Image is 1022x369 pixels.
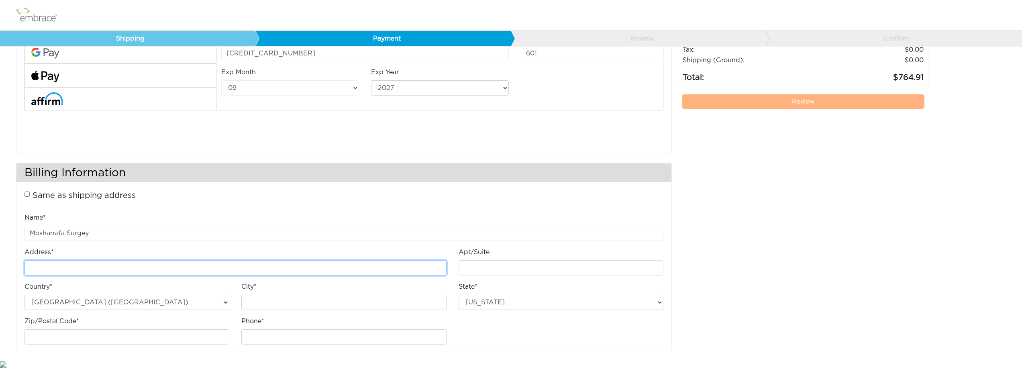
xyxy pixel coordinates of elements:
td: Tax: [682,45,815,55]
label: Apt/Suite [459,247,490,257]
td: $0.00 [815,55,924,65]
label: City* [241,282,257,292]
label: Zip/Postal Code* [24,316,79,326]
label: State* [459,282,477,292]
img: affirm-logo.svg [31,92,63,105]
h3: Billing Information [16,163,671,182]
label: Exp Month [221,67,256,77]
label: Exp Year [371,67,399,77]
label: Phone* [241,316,264,326]
a: Payment [255,31,510,46]
img: logo.png [14,5,66,25]
td: Shipping (Ground): [682,55,815,65]
label: Same as shipping address [33,190,136,202]
td: Total: [682,65,815,84]
label: Country* [24,282,53,292]
label: Address* [24,247,54,257]
a: Confirm [765,31,1021,46]
td: 0.00 [815,45,924,55]
a: Review [510,31,766,46]
td: 764.91 [815,65,924,84]
a: Review [682,94,924,109]
img: fullApplePay.png [31,71,59,82]
img: Google-Pay-Logo.svg [31,48,59,59]
label: Name* [24,213,46,222]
